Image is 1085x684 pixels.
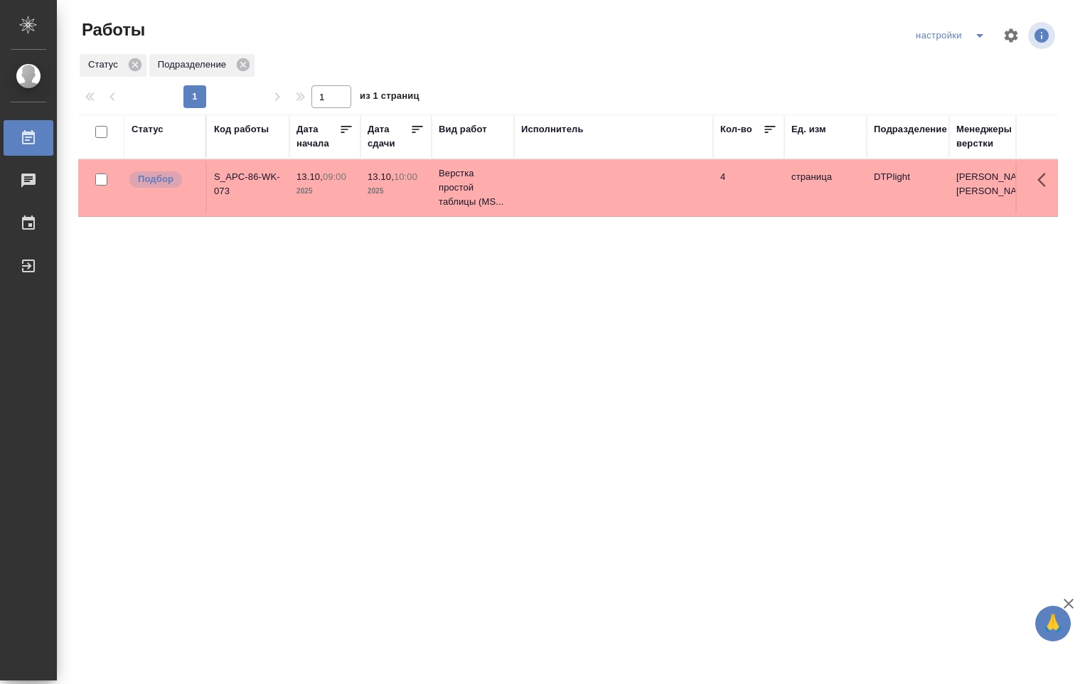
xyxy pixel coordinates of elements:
[207,163,289,213] td: S_APC-86-WK-073
[720,122,752,137] div: Кол-во
[1028,22,1058,49] span: Посмотреть информацию
[956,170,1025,198] p: [PERSON_NAME] [PERSON_NAME]
[158,58,231,72] p: Подразделение
[78,18,145,41] span: Работы
[368,184,424,198] p: 2025
[149,54,255,77] div: Подразделение
[1029,163,1063,197] button: Здесь прячутся важные кнопки
[874,122,947,137] div: Подразделение
[296,184,353,198] p: 2025
[1035,606,1071,641] button: 🙏
[521,122,584,137] div: Исполнитель
[88,58,123,72] p: Статус
[1041,609,1065,638] span: 🙏
[368,122,410,151] div: Дата сдачи
[323,171,346,182] p: 09:00
[214,122,269,137] div: Код работы
[368,171,394,182] p: 13.10,
[360,87,419,108] span: из 1 страниц
[784,163,867,213] td: страница
[128,170,198,189] div: Можно подбирать исполнителей
[296,122,339,151] div: Дата начала
[439,122,487,137] div: Вид работ
[994,18,1028,53] span: Настроить таблицу
[912,24,994,47] div: split button
[296,171,323,182] p: 13.10,
[394,171,417,182] p: 10:00
[956,122,1025,151] div: Менеджеры верстки
[132,122,164,137] div: Статус
[80,54,146,77] div: Статус
[713,163,784,213] td: 4
[791,122,826,137] div: Ед. изм
[138,172,173,186] p: Подбор
[867,163,949,213] td: DTPlight
[439,166,507,209] p: Верстка простой таблицы (MS...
